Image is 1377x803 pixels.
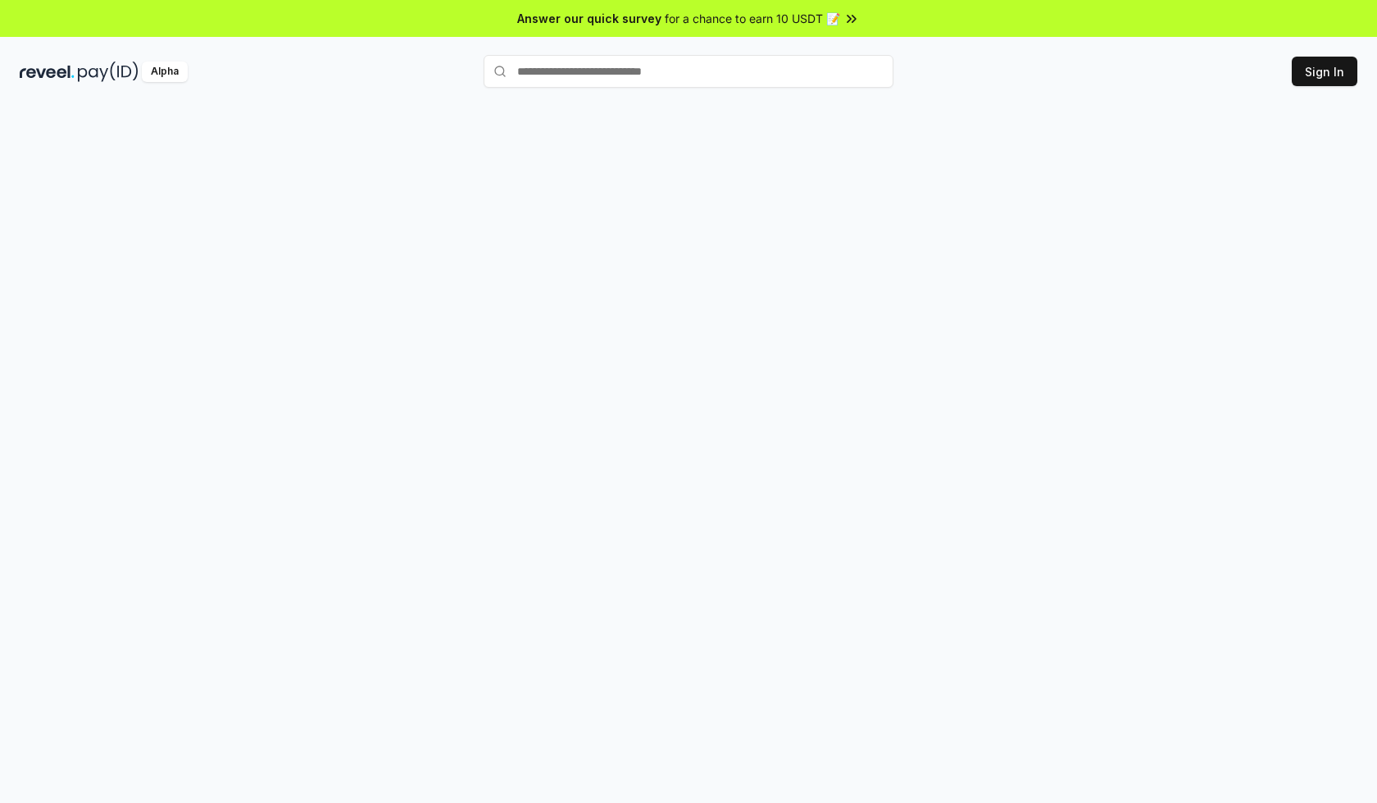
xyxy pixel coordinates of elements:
[1292,57,1357,86] button: Sign In
[78,62,139,82] img: pay_id
[517,10,661,27] span: Answer our quick survey
[20,62,75,82] img: reveel_dark
[142,62,188,82] div: Alpha
[665,10,840,27] span: for a chance to earn 10 USDT 📝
